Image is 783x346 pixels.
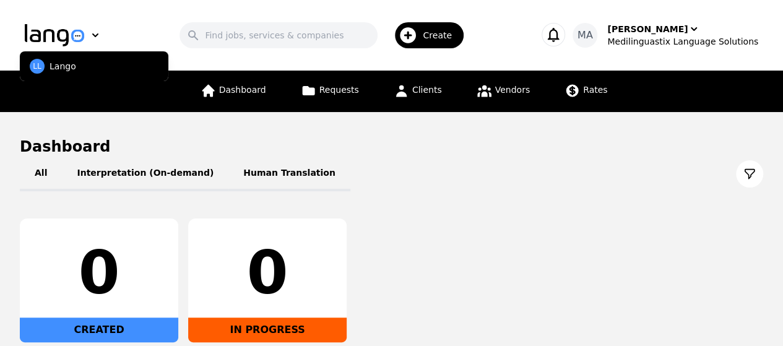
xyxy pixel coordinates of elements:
[180,22,378,48] input: Find jobs, services & companies
[20,157,62,191] button: All
[319,85,359,95] span: Requests
[293,71,366,112] a: Requests
[557,71,615,112] a: Rates
[50,60,76,72] p: Lango
[607,23,688,35] div: [PERSON_NAME]
[578,28,593,43] span: MA
[20,137,763,157] h1: Dashboard
[583,85,607,95] span: Rates
[20,318,178,342] div: CREATED
[607,35,758,48] div: Medilinguastix Language Solutions
[30,243,168,303] div: 0
[198,243,337,303] div: 0
[412,85,442,95] span: Clients
[495,85,530,95] span: Vendors
[378,17,471,53] button: Create
[219,85,266,95] span: Dashboard
[188,318,347,342] div: IN PROGRESS
[25,24,84,46] img: Logo
[573,23,758,48] button: MA[PERSON_NAME]Medilinguastix Language Solutions
[736,160,763,188] button: Filter
[386,71,449,112] a: Clients
[228,157,350,191] button: Human Translation
[62,157,228,191] button: Interpretation (On-demand)
[193,71,274,112] a: Dashboard
[469,71,537,112] a: Vendors
[33,61,41,71] span: LL
[423,29,461,41] span: Create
